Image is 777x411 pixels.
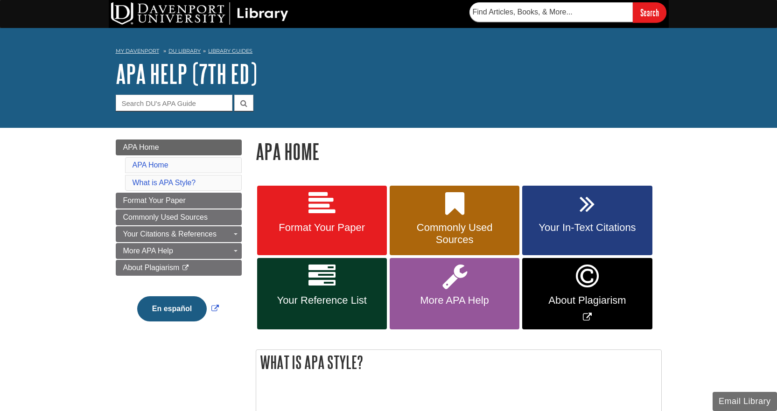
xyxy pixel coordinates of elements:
[256,139,662,163] h1: APA Home
[390,186,519,256] a: Commonly Used Sources
[116,139,242,155] a: APA Home
[123,213,208,221] span: Commonly Used Sources
[123,143,159,151] span: APA Home
[633,2,666,22] input: Search
[116,260,242,276] a: About Plagiarism
[116,226,242,242] a: Your Citations & References
[116,243,242,259] a: More APA Help
[256,350,661,375] h2: What is APA Style?
[397,294,512,307] span: More APA Help
[116,45,662,60] nav: breadcrumb
[116,47,159,55] a: My Davenport
[713,392,777,411] button: Email Library
[182,265,189,271] i: This link opens in a new window
[111,2,288,25] img: DU Library
[469,2,666,22] form: Searches DU Library's articles, books, and more
[116,139,242,337] div: Guide Page Menu
[135,305,221,313] a: Link opens in new window
[116,95,232,111] input: Search DU's APA Guide
[522,186,652,256] a: Your In-Text Citations
[123,264,180,272] span: About Plagiarism
[529,222,645,234] span: Your In-Text Citations
[116,209,242,225] a: Commonly Used Sources
[123,247,173,255] span: More APA Help
[469,2,633,22] input: Find Articles, Books, & More...
[257,258,387,329] a: Your Reference List
[116,193,242,209] a: Format Your Paper
[137,296,207,321] button: En español
[522,258,652,329] a: Link opens in new window
[264,294,380,307] span: Your Reference List
[168,48,201,54] a: DU Library
[208,48,252,54] a: Library Guides
[390,258,519,329] a: More APA Help
[123,196,186,204] span: Format Your Paper
[123,230,217,238] span: Your Citations & References
[397,222,512,246] span: Commonly Used Sources
[133,161,168,169] a: APA Home
[133,179,196,187] a: What is APA Style?
[264,222,380,234] span: Format Your Paper
[257,186,387,256] a: Format Your Paper
[116,59,257,88] a: APA Help (7th Ed)
[529,294,645,307] span: About Plagiarism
